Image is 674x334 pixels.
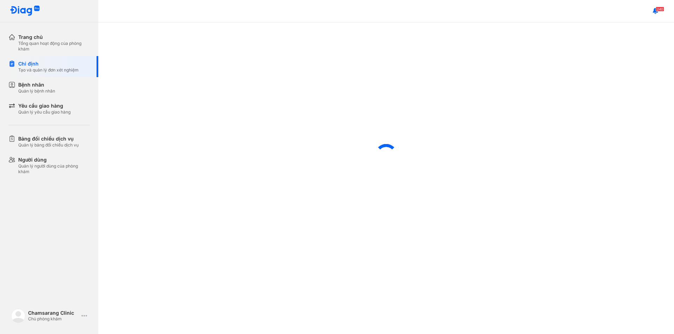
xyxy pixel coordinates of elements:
[28,316,79,322] div: Chủ phòng khám
[18,81,55,88] div: Bệnh nhân
[18,67,79,73] div: Tạo và quản lý đơn xét nghiệm
[18,163,90,175] div: Quản lý người dùng của phòng khám
[18,142,79,148] div: Quản lý bảng đối chiếu dịch vụ
[18,135,79,142] div: Bảng đối chiếu dịch vụ
[18,34,90,41] div: Trang chủ
[11,309,25,323] img: logo
[18,88,55,94] div: Quản lý bệnh nhân
[18,60,79,67] div: Chỉ định
[656,7,664,12] span: 240
[10,6,40,16] img: logo
[28,310,79,316] div: Chamsarang Clinic
[18,109,71,115] div: Quản lý yêu cầu giao hàng
[18,156,90,163] div: Người dùng
[18,102,71,109] div: Yêu cầu giao hàng
[18,41,90,52] div: Tổng quan hoạt động của phòng khám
